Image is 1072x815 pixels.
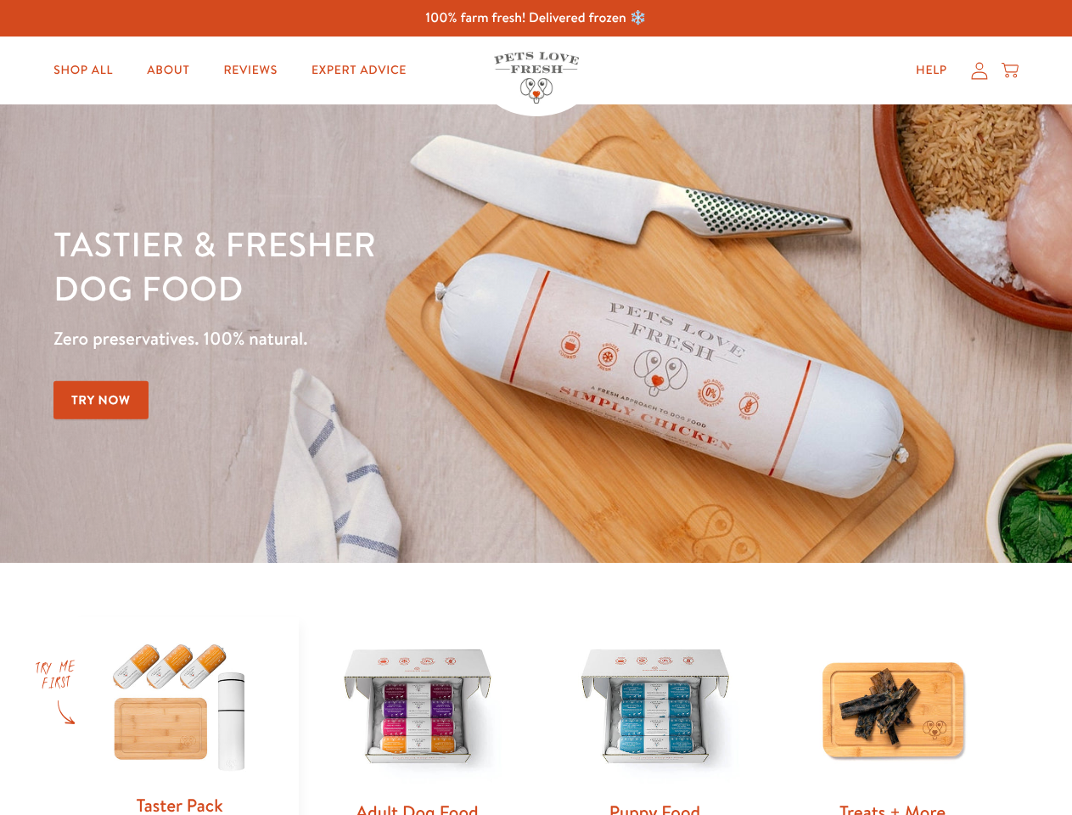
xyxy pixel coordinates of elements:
a: Expert Advice [298,53,420,87]
a: Help [902,53,961,87]
p: Zero preservatives. 100% natural. [53,323,697,354]
img: Pets Love Fresh [494,52,579,104]
a: About [133,53,203,87]
a: Shop All [40,53,126,87]
h1: Tastier & fresher dog food [53,222,697,310]
a: Reviews [210,53,290,87]
a: Try Now [53,381,149,419]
